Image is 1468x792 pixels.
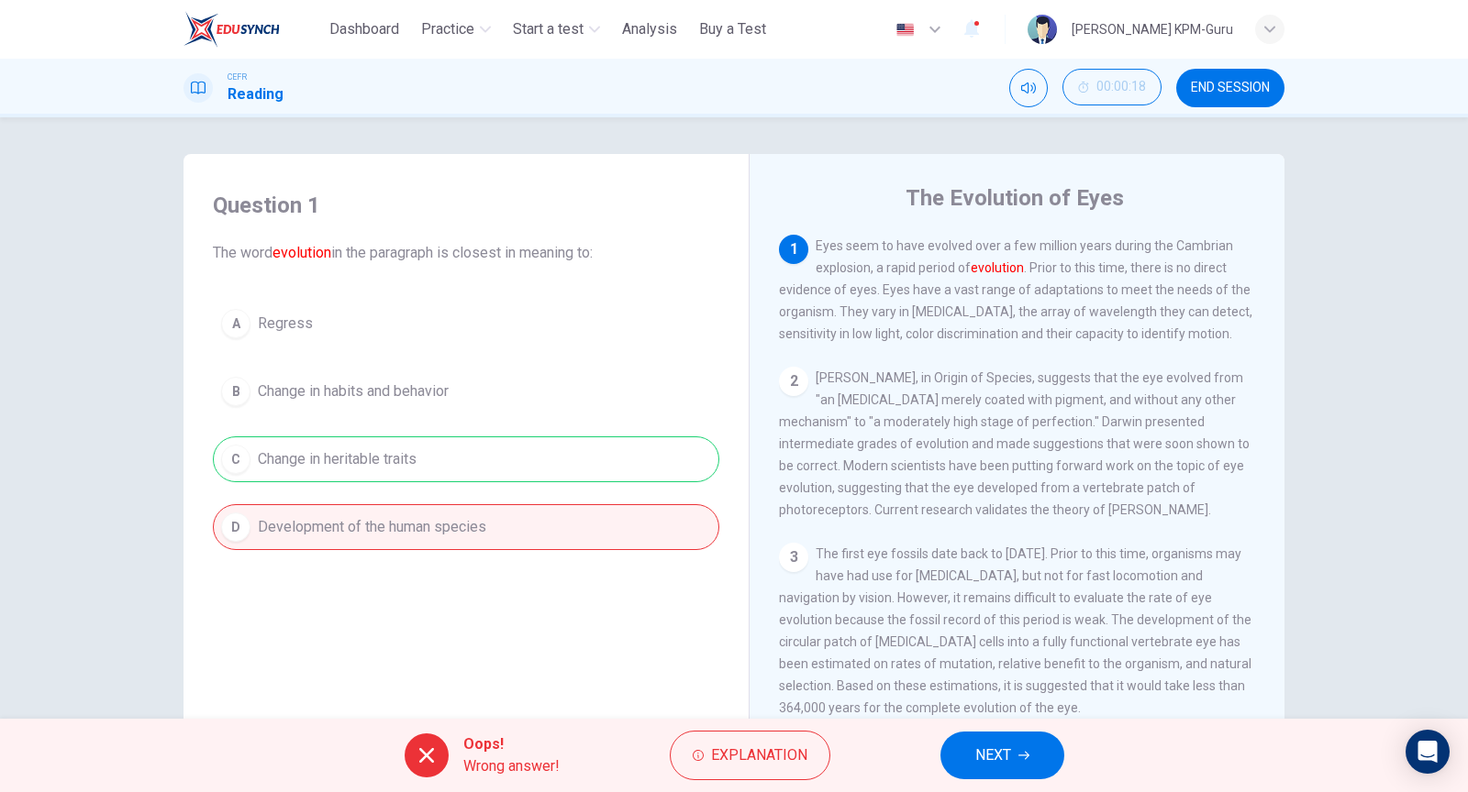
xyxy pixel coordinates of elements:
span: Dashboard [329,18,399,40]
button: Dashboard [322,13,406,46]
h1: Reading [228,83,284,105]
button: Practice [414,13,498,46]
span: 00:00:18 [1096,80,1146,94]
img: ELTC logo [183,11,280,48]
img: Profile picture [1028,15,1057,44]
span: Practice [421,18,474,40]
span: Start a test [513,18,584,40]
h4: The Evolution of Eyes [906,183,1124,213]
span: END SESSION [1191,81,1270,95]
font: evolution [272,244,331,261]
span: Eyes seem to have evolved over a few million years during the Cambrian explosion, a rapid period ... [779,238,1252,341]
button: 00:00:18 [1062,69,1162,105]
font: evolution [971,260,1024,275]
button: NEXT [940,731,1064,779]
span: The first eye fossils date back to [DATE]. Prior to this time, organisms may have had use for [ME... [779,546,1251,715]
img: en [894,23,917,37]
a: ELTC logo [183,11,322,48]
button: END SESSION [1176,69,1284,107]
span: Oops! [463,733,560,755]
div: 3 [779,543,808,572]
span: CEFR [228,71,247,83]
span: Explanation [711,742,807,768]
div: 2 [779,367,808,396]
span: Buy a Test [699,18,766,40]
span: [PERSON_NAME], in Origin of Species, suggests that the eye evolved from "an [MEDICAL_DATA] merely... [779,370,1250,517]
h4: Question 1 [213,191,719,220]
span: The word in the paragraph is closest in meaning to: [213,242,719,264]
div: 1 [779,235,808,264]
div: Open Intercom Messenger [1406,730,1450,774]
button: Explanation [670,731,830,780]
button: Buy a Test [692,13,773,46]
span: Analysis [622,18,677,40]
div: [PERSON_NAME] KPM-Guru [1072,18,1233,40]
div: Hide [1062,69,1162,107]
button: Start a test [506,13,607,46]
span: Wrong answer! [463,755,560,777]
span: NEXT [975,742,1011,768]
button: Analysis [615,13,684,46]
div: Mute [1009,69,1048,107]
